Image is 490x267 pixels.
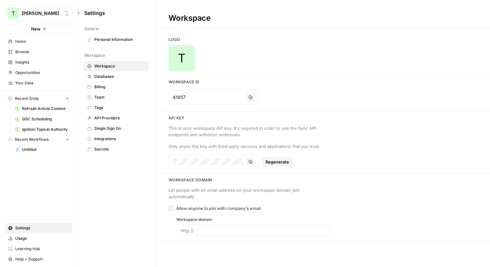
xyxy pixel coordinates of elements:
[94,115,146,121] span: API Providers
[84,53,105,58] span: Workspace
[22,10,61,17] span: [PERSON_NAME]
[15,80,69,86] span: Your Data
[5,135,72,144] button: Recent Workflows
[156,177,490,183] h3: Workspace Domain
[15,236,69,241] span: Usage
[5,24,72,34] button: New
[5,5,72,21] button: Workspace: Travis Demo
[12,103,72,114] a: Refresh Article Content
[84,26,99,32] span: General
[15,137,49,142] span: Recent Workflows
[94,94,146,100] span: Team
[84,113,149,123] a: API Providers
[156,37,490,42] h3: Logo
[169,125,323,138] div: This is your workspace API key. It's required in order to use the Sync API endpoints and authoriz...
[84,103,149,113] a: Tags
[5,254,72,264] button: Help + Support
[15,49,69,55] span: Browse
[84,34,149,45] a: Personal Information
[5,67,72,78] a: Opportunities
[5,94,72,103] button: Recent Grids
[84,82,149,92] a: Billing
[5,36,72,47] a: Home
[15,59,69,65] span: Insights
[84,61,149,71] a: Workspace
[94,126,146,131] span: Single Sign On
[176,225,198,236] div: http://
[15,96,39,102] span: Recent Grids
[15,225,69,231] span: Settings
[94,37,146,42] span: Personal Information
[156,115,490,121] h3: Api key
[22,106,69,112] span: Refresh Article Content
[176,205,261,212] span: Allow anyone to join with company's email
[84,134,149,144] a: Integrations
[262,157,293,167] button: Regenerate
[22,147,69,152] span: Untitled
[84,92,149,103] a: Team
[265,159,289,165] span: Regenerate
[94,74,146,79] span: Databases
[5,47,72,57] a: Browse
[12,144,72,155] a: Untitled
[5,57,72,67] a: Insights
[84,144,149,154] a: Secrets
[169,187,323,200] div: Let people with an email address on your workspace domain join automatically
[5,78,72,88] a: Your Data
[31,26,41,32] span: New
[94,63,146,69] span: Workspace
[15,256,69,262] span: Help + Support
[178,52,185,65] span: T
[22,127,69,132] span: Ignition Topical Authority
[12,9,15,17] span: T
[15,39,69,44] span: Home
[5,233,72,244] a: Usage
[84,71,149,82] a: Databases
[5,244,72,254] a: Learning Hub
[156,79,490,85] h3: Workspace Id
[15,246,69,252] span: Learning Hub
[176,217,331,223] label: Workspace domain
[84,9,105,17] span: Settings
[169,143,323,150] div: Only share this key with third-party services and applications that you trust.
[5,223,72,233] a: Settings
[12,124,72,135] a: Ignition Topical Authority
[12,114,72,124] a: GSC Scheduling
[169,206,174,211] input: Allow anyone to join with company's email
[94,105,146,111] span: Tags
[15,70,69,76] span: Opportunities
[22,116,69,122] span: GSC Scheduling
[156,13,224,23] div: Workspace
[84,123,149,134] a: Single Sign On
[94,136,146,142] span: Integrations
[94,146,146,152] span: Secrets
[94,84,146,90] span: Billing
